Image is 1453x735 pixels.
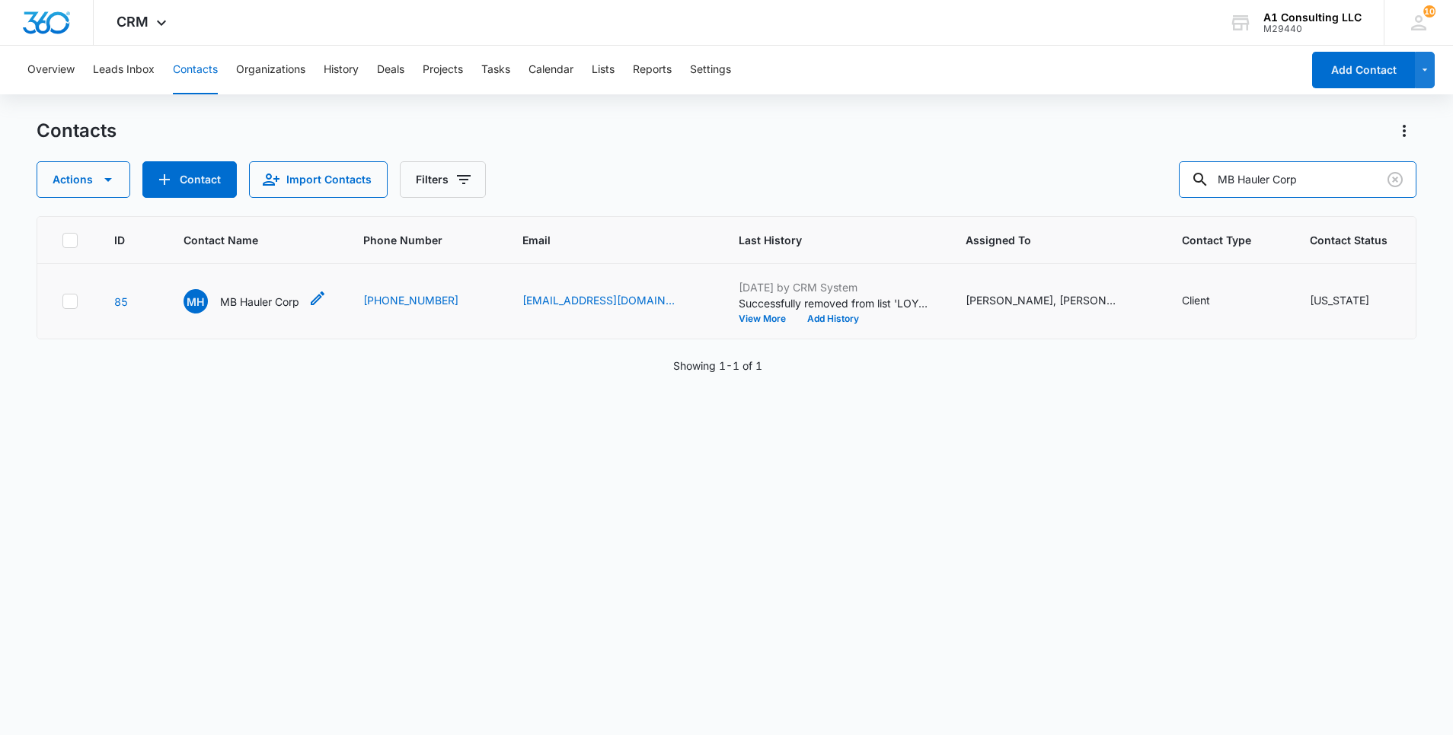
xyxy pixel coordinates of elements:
[184,289,327,313] div: Contact Name - MB Hauler Corp - Select to Edit Field
[27,46,75,94] button: Overview
[173,46,218,94] button: Contacts
[236,46,305,94] button: Organizations
[739,279,929,295] p: [DATE] by CRM System
[481,46,510,94] button: Tasks
[1182,232,1251,248] span: Contact Type
[1263,24,1362,34] div: account id
[324,46,359,94] button: History
[1392,119,1416,143] button: Actions
[363,292,486,310] div: Phone Number - (914) 316-3288 - Select to Edit Field
[739,232,907,248] span: Last History
[522,292,702,310] div: Email - bourdierdmiguel@gmail.com - Select to Edit Field
[142,161,237,198] button: Add Contact
[1263,11,1362,24] div: account name
[1182,292,1237,310] div: Contact Type - Client - Select to Edit Field
[690,46,731,94] button: Settings
[1310,292,1397,310] div: Contact Status - New Jersey - Select to Edit Field
[37,161,130,198] button: Actions
[1423,5,1435,17] div: notifications count
[363,292,458,308] a: [PHONE_NUMBER]
[592,46,615,94] button: Lists
[966,232,1123,248] span: Assigned To
[673,358,762,374] p: Showing 1-1 of 1
[377,46,404,94] button: Deals
[739,314,797,323] button: View More
[93,46,155,94] button: Leads Inbox
[797,314,870,323] button: Add History
[522,232,680,248] span: Email
[1310,292,1369,308] div: [US_STATE]
[1182,292,1210,308] div: Client
[220,294,299,310] p: MB Hauler Corp
[184,232,305,248] span: Contact Name
[966,292,1118,308] div: [PERSON_NAME], [PERSON_NAME]
[114,295,128,308] a: Navigate to contact details page for MB Hauler Corp
[117,14,148,30] span: CRM
[114,232,125,248] span: ID
[739,295,929,311] p: Successfully removed from list 'LOYALTY Clients '.
[363,232,486,248] span: Phone Number
[529,46,573,94] button: Calendar
[184,289,208,313] span: MH
[1423,5,1435,17] span: 10
[1312,52,1415,88] button: Add Contact
[1179,161,1416,198] input: Search Contacts
[249,161,388,198] button: Import Contacts
[1310,232,1388,248] span: Contact Status
[37,119,117,142] h1: Contacts
[633,46,672,94] button: Reports
[423,46,463,94] button: Projects
[400,161,486,198] button: Filters
[1383,167,1407,192] button: Clear
[522,292,675,308] a: [EMAIL_ADDRESS][DOMAIN_NAME]
[966,292,1145,310] div: Assigned To - Jeannette Uribe, Rosemary Uribe - Select to Edit Field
